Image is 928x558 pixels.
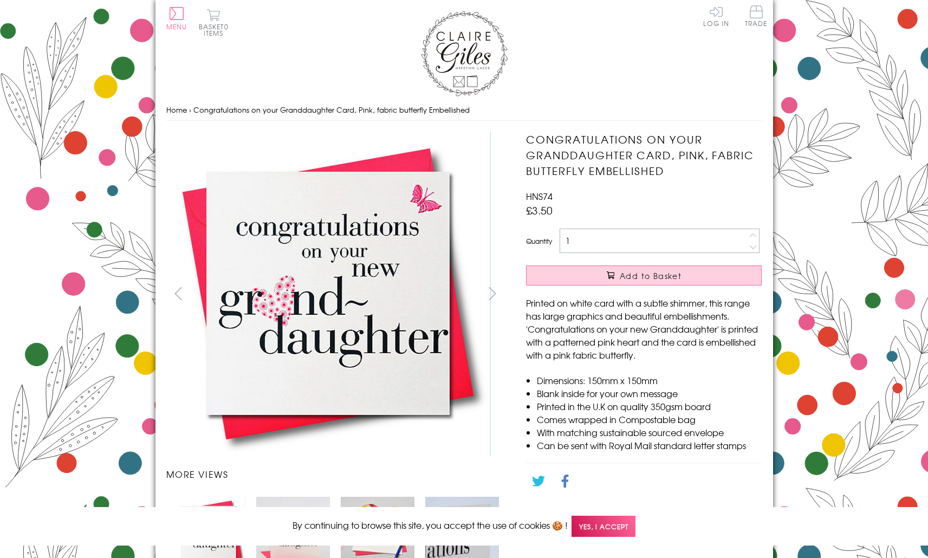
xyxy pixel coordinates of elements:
[745,5,768,29] a: Trade
[535,504,640,517] a: Go back to the collection
[526,296,762,361] p: Printed on white card with a subtle shimmer, this range has large graphics and beautiful embellis...
[537,374,762,387] li: Dimensions: 150mm x 150mm
[166,7,187,30] button: Menu
[204,22,229,38] span: 0 items
[537,387,762,400] li: Blank inside for your own message
[526,236,552,246] label: Quantity
[199,9,229,36] button: Basket0 items
[526,132,762,178] h1: Congratulations on your Granddaughter Card, Pink, fabric butterfly Embellished
[526,203,553,218] span: £3.50
[537,413,762,426] li: Comes wrapped in Compostable bag
[745,5,768,27] span: Trade
[480,281,504,306] button: next
[537,400,762,413] li: Printed in the U.K on quality 350gsm board
[166,99,762,121] nav: breadcrumbs
[620,270,682,281] span: Add to Basket
[193,105,470,115] span: Congratulations on your Granddaughter Card, Pink, fabric butterfly Embellished
[189,105,191,115] span: ›
[703,5,729,27] a: Log In
[537,439,762,452] li: Can be sent with Royal Mail standard letter stamps
[504,132,829,457] img: Congratulations on your Granddaughter Card, Pink, fabric butterfly Embellished
[572,516,635,537] span: Yes, I accept
[166,105,187,115] a: Home
[526,190,553,203] span: HNS74
[166,22,187,31] span: Menu
[526,265,762,286] button: Add to Basket
[166,132,491,456] img: Congratulations on your Granddaughter Card, Pink, fabric butterfly Embellished
[421,11,508,96] img: Claire Giles Greetings Cards
[166,281,191,306] button: prev
[166,468,505,481] h3: More views
[537,426,762,439] li: With matching sustainable sourced envelope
